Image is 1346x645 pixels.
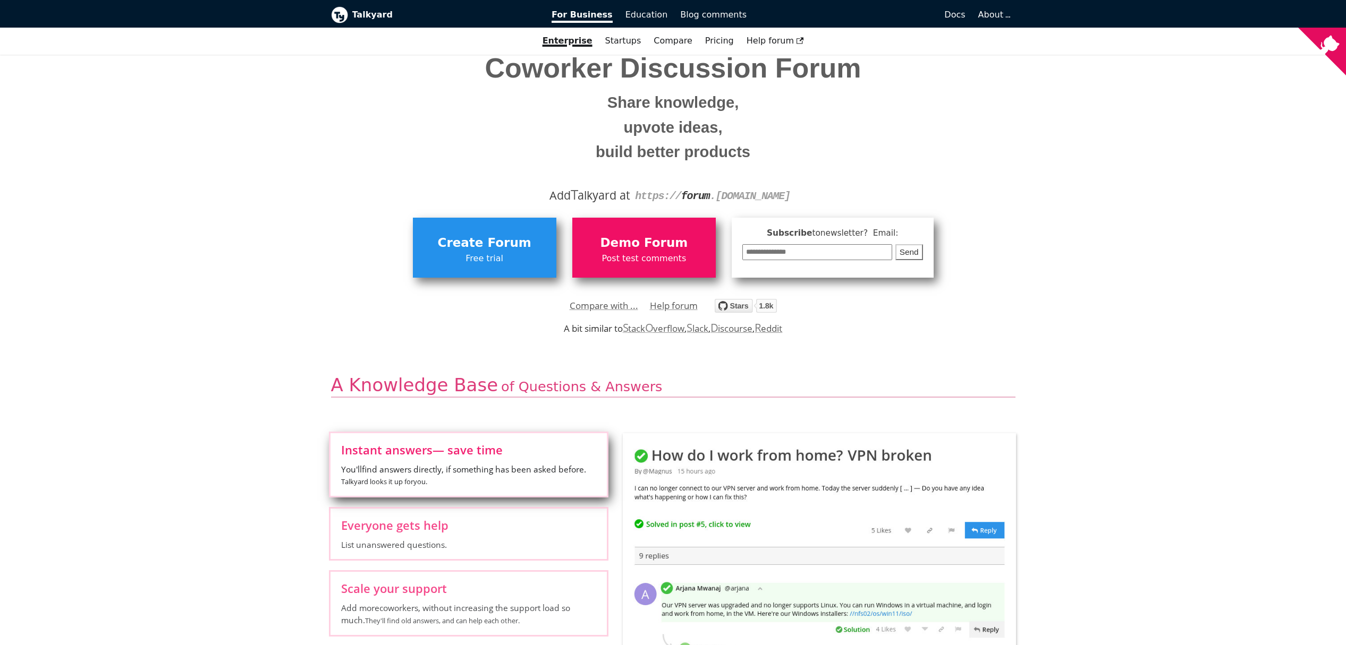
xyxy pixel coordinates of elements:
span: to newsletter ? Email: [812,228,898,238]
span: Free trial [418,252,551,265]
small: Talkyard looks it up for you . [341,477,427,486]
span: T [571,185,578,204]
span: Post test comments [578,252,710,265]
span: Add more coworkers , without increasing the support load so much. [341,602,596,626]
strong: forum [681,190,710,202]
span: Help forum [747,36,804,46]
span: D [710,320,718,335]
img: Talkyard logo [331,6,348,23]
small: Share knowledge, [339,90,1008,115]
h2: A Knowledge Base [331,374,1015,398]
span: List unanswered questions. [341,539,596,551]
small: upvote ideas, [339,115,1008,140]
a: For Business [545,6,619,24]
a: Startups [599,32,648,50]
a: Reddit [755,322,782,334]
a: Discourse [710,322,752,334]
a: Help forum [650,298,698,314]
span: Instant answers — save time [341,444,596,455]
a: Compare [654,36,692,46]
a: Enterprise [536,32,599,50]
span: Education [625,10,668,20]
span: Everyone gets help [341,519,596,531]
span: Subscribe [742,227,923,240]
code: https:// . [DOMAIN_NAME] [635,190,790,202]
span: S [623,320,629,335]
span: Docs [944,10,965,20]
span: You'll find answers directly, if something has been asked before. [341,463,596,488]
span: R [755,320,761,335]
a: Blog comments [674,6,753,24]
a: About [978,10,1009,20]
a: Compare with ... [570,298,638,314]
a: Pricing [699,32,740,50]
small: They'll find old answers, and can help each other. [365,616,520,625]
a: Help forum [740,32,810,50]
span: For Business [552,10,613,23]
span: Coworker Discussion Forum [339,53,1008,83]
a: Create ForumFree trial [413,218,556,277]
a: Demo ForumPost test comments [572,218,716,277]
a: Slack [687,322,708,334]
a: StackOverflow [623,322,685,334]
span: Create Forum [418,233,551,253]
span: Blog comments [680,10,747,20]
small: build better products [339,140,1008,165]
a: Star debiki/talkyard on GitHub [715,300,777,316]
a: Talkyard logoTalkyard [331,6,537,23]
span: S [687,320,692,335]
span: of Questions & Answers [501,379,662,394]
a: Docs [753,6,972,24]
img: talkyard.svg [715,299,777,313]
span: O [645,320,654,335]
div: Add alkyard at [339,186,1008,204]
span: Scale your support [341,582,596,594]
button: Send [895,244,923,261]
span: Demo Forum [578,233,710,253]
b: Talkyard [352,8,537,22]
a: Education [619,6,674,24]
